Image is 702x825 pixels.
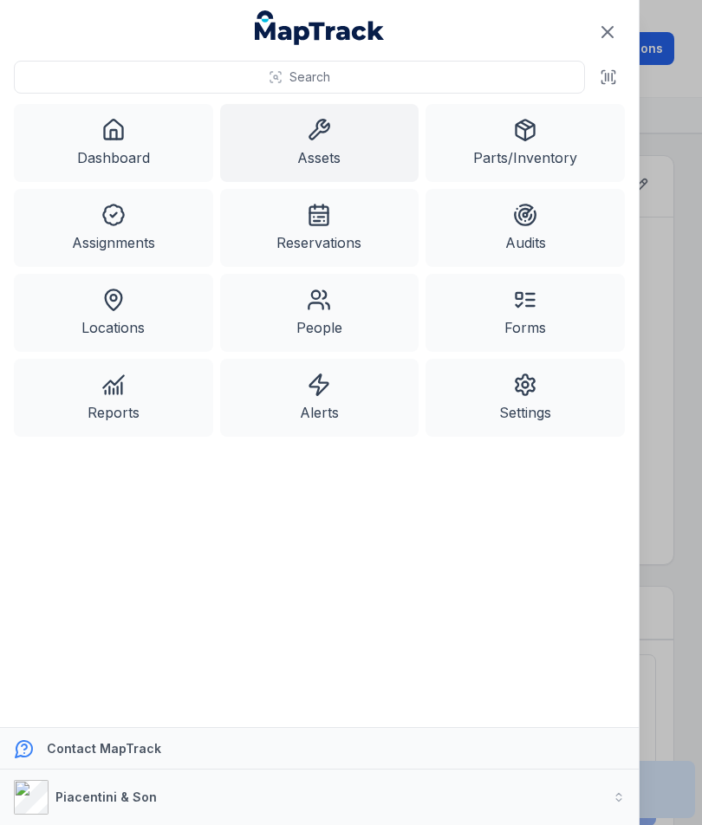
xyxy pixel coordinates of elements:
a: Audits [426,189,625,267]
strong: Contact MapTrack [47,741,161,756]
strong: Piacentini & Son [55,789,157,804]
a: MapTrack [255,10,385,45]
a: Parts/Inventory [426,104,625,182]
a: Reservations [220,189,419,267]
a: Assets [220,104,419,182]
a: Dashboard [14,104,213,182]
a: Forms [426,274,625,352]
a: Settings [426,359,625,437]
a: Reports [14,359,213,437]
button: Search [14,61,585,94]
a: Locations [14,274,213,352]
span: Search [289,68,330,86]
a: People [220,274,419,352]
a: Assignments [14,189,213,267]
button: Close navigation [589,14,626,50]
a: Alerts [220,359,419,437]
